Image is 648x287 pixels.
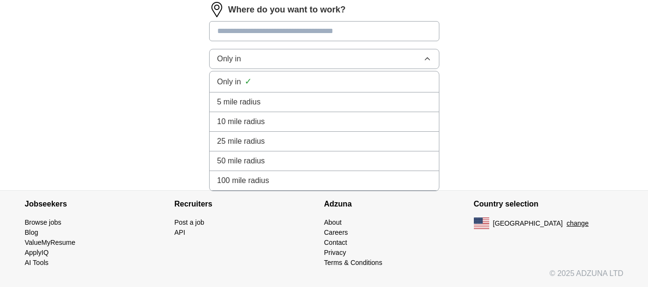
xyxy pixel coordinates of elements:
img: location.png [209,2,224,17]
a: Terms & Conditions [324,259,382,266]
img: US flag [474,218,489,229]
a: Contact [324,239,347,246]
span: 50 mile radius [217,155,265,167]
span: 10 mile radius [217,116,265,127]
span: 5 mile radius [217,96,261,108]
a: Careers [324,229,348,236]
label: Where do you want to work? [228,3,346,16]
span: [GEOGRAPHIC_DATA] [493,218,563,229]
button: Only in [209,49,439,69]
a: Privacy [324,249,346,256]
a: ApplyIQ [25,249,49,256]
span: 100 mile radius [217,175,270,186]
a: Post a job [175,218,204,226]
span: 25 mile radius [217,136,265,147]
a: API [175,229,186,236]
a: Browse jobs [25,218,61,226]
span: Only in [217,53,241,65]
span: ✓ [245,75,252,88]
a: Blog [25,229,38,236]
a: About [324,218,342,226]
h4: Country selection [474,191,624,218]
span: Only in [217,76,241,88]
a: ValueMyResume [25,239,76,246]
button: change [566,218,589,229]
a: AI Tools [25,259,49,266]
div: © 2025 ADZUNA LTD [17,268,631,287]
